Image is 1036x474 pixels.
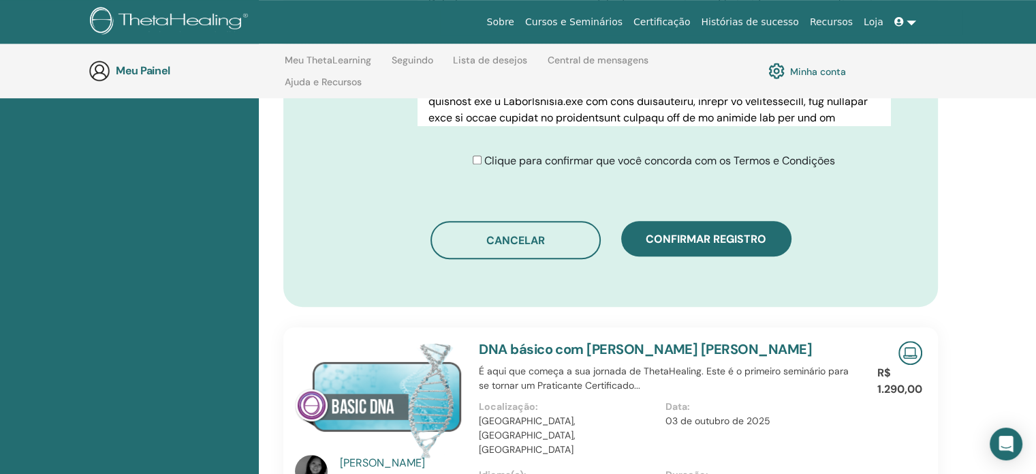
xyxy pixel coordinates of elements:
img: DNA básico [295,341,462,459]
font: Loja [864,16,883,27]
a: Lista de desejos [453,55,527,76]
button: Cancelar [430,221,601,259]
a: Minha conta [768,59,846,83]
a: Histórias de sucesso [695,10,804,35]
a: Meu ThetaLearning [285,55,371,76]
img: Seminário Online ao Vivo [898,341,922,365]
font: Confirmar registro [646,232,766,246]
font: Minha conta [790,65,846,78]
a: Cursos e Seminários [520,10,628,35]
font: Ajuda e Recursos [285,76,362,88]
a: Seguindo [392,55,433,76]
button: Confirmar registro [621,221,791,256]
font: Meu Painel [116,63,170,78]
font: Cursos e Seminários [525,16,623,27]
font: Central de mensagens [548,54,648,66]
font: Lista de desejos [453,54,527,66]
font: R$ 1.290,00 [877,366,922,396]
a: Ajuda e Recursos [285,76,362,98]
img: generic-user-icon.jpg [89,60,110,82]
a: Central de mensagens [548,55,648,76]
font: Sobre [486,16,514,27]
font: Meu ThetaLearning [285,54,371,66]
a: Recursos [804,10,858,35]
a: Certificação [628,10,695,35]
font: [GEOGRAPHIC_DATA], [GEOGRAPHIC_DATA], [GEOGRAPHIC_DATA] [479,415,576,456]
font: Histórias de sucesso [701,16,798,27]
font: 03 de outubro de 2025 [665,415,770,427]
img: logo.png [90,7,253,38]
img: cog.svg [768,59,785,83]
a: Loja [858,10,889,35]
font: Cancelar [486,233,545,248]
font: Seguindo [392,54,433,66]
font: Clique para confirmar que você concorda com os Termos e Condições [484,153,835,168]
font: Data: [665,400,690,413]
font: É aqui que começa a sua jornada de ThetaHealing. Este é o primeiro seminário para se tornar um Pr... [479,365,849,391]
a: Sobre [481,10,519,35]
a: DNA básico com [PERSON_NAME] [PERSON_NAME] [479,340,812,358]
div: Open Intercom Messenger [990,428,1022,460]
font: Certificação [633,16,690,27]
font: Localização: [479,400,538,413]
font: Recursos [810,16,853,27]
